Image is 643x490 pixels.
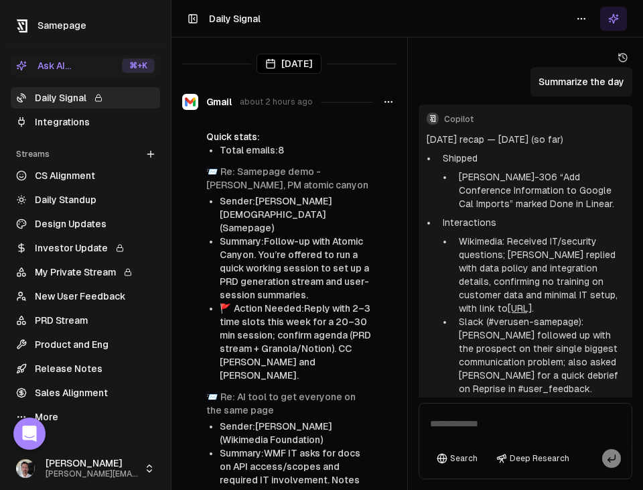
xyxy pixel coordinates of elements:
div: Quick stats: [206,130,372,143]
p: Shipped [443,151,625,165]
div: ⌘ +K [122,58,155,73]
li: Total emails: 8 [220,143,372,157]
li: [PERSON_NAME]-306 “Add Conference Information to Google Cal Imports” marked Done in Linear. [453,170,625,210]
span: envelope [206,166,218,177]
a: Daily Signal [11,87,160,109]
a: Design Updates [11,213,160,235]
a: Product and Eng [11,334,160,355]
a: More [11,406,160,428]
button: Deep Research [490,449,576,468]
li: Sender: [PERSON_NAME][DEMOGRAPHIC_DATA] (Samepage) [220,194,372,235]
p: [DATE] recap — [DATE] (so far) [427,133,625,146]
button: Ask AI...⌘+K [11,55,160,76]
li: Slack (#verusen-samepage): [PERSON_NAME] followed up with the prospect on their single biggest co... [453,315,625,395]
a: Sales Alignment [11,382,160,404]
button: Search [430,449,484,468]
span: about 2 hours ago [240,97,313,107]
a: CS Alignment [11,165,160,186]
a: PRD Stream [11,310,160,331]
a: Daily Standup [11,189,160,210]
a: My Private Stream [11,261,160,283]
li: Notion: Presentation Outline page updated (edits by [PERSON_NAME] and [PERSON_NAME]); notificatio... [453,395,625,449]
span: [PERSON_NAME] [46,458,139,470]
li: Summary: Follow-up with Atomic Canyon. You’re offered to run a quick working session to set up a ... [220,235,372,302]
a: Integrations [11,111,160,133]
div: Ask AI... [16,59,71,72]
div: Open Intercom Messenger [13,418,46,450]
a: Re: AI tool to get everyone on the same page [206,391,356,416]
span: envelope [206,391,218,402]
li: Sender: [PERSON_NAME] (Wikimedia Foundation) [220,420,372,446]
a: New User Feedback [11,286,160,307]
li: Action Needed: Reply with 2–3 time slots this week for a 20–30 min session; confirm agenda (PRD s... [220,302,372,382]
p: Summarize the day [539,75,624,88]
span: flag [220,303,231,314]
span: Copilot [444,114,625,125]
a: Investor Update [11,237,160,259]
a: [URL] [508,303,532,314]
img: Gmail [182,94,198,110]
a: Re: Samepage demo - [PERSON_NAME], PM atomic canyon [206,166,368,190]
p: Interactions [443,216,625,229]
button: [PERSON_NAME][PERSON_NAME][EMAIL_ADDRESS] [11,452,160,485]
li: Wikimedia: Received IT/security questions; [PERSON_NAME] replied with data policy and integration... [453,235,625,315]
div: [DATE] [257,54,321,74]
div: Streams [11,143,160,165]
span: Samepage [38,20,86,31]
a: Release Notes [11,358,160,379]
span: [PERSON_NAME][EMAIL_ADDRESS] [46,469,139,479]
span: Gmail [206,95,232,109]
h1: Daily Signal [209,12,261,25]
img: _image [16,459,35,478]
